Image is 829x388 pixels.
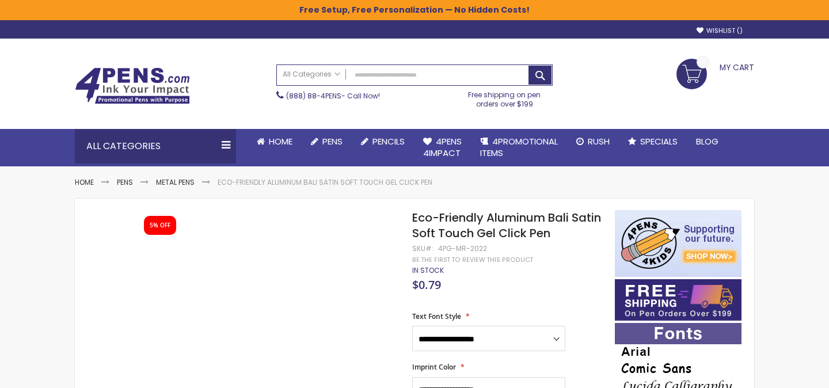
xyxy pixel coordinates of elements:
a: Blog [687,129,728,154]
a: Pencils [352,129,414,154]
a: All Categories [277,65,346,84]
a: (888) 88-4PENS [286,91,341,101]
div: Free shipping on pen orders over $199 [457,86,553,109]
a: Pens [117,177,133,187]
span: All Categories [283,70,340,79]
div: Availability [412,266,444,275]
span: Pens [322,135,343,147]
a: Metal Pens [156,177,195,187]
span: In stock [412,265,444,275]
img: Free shipping on orders over $199 [615,279,741,321]
a: 4Pens4impact [414,129,471,166]
span: - Call Now! [286,91,380,101]
div: All Categories [75,129,236,163]
span: Specials [640,135,678,147]
a: Pens [302,129,352,154]
span: $0.79 [412,277,441,292]
span: Pencils [372,135,405,147]
img: 4Pens Custom Pens and Promotional Products [75,67,190,104]
span: 4PROMOTIONAL ITEMS [480,135,558,159]
span: Text Font Style [412,311,461,321]
a: Home [248,129,302,154]
span: 4Pens 4impact [423,135,462,159]
strong: SKU [412,244,433,253]
div: 4PG-MR-2022 [438,244,487,253]
a: Be the first to review this product [412,256,533,264]
span: Eco-Friendly Aluminum Bali Satin Soft Touch Gel Click Pen [412,210,601,241]
a: Rush [567,129,619,154]
a: Specials [619,129,687,154]
img: 4pens 4 kids [615,210,741,277]
span: Imprint Color [412,362,456,372]
span: Home [269,135,292,147]
li: Eco-Friendly Aluminum Bali Satin Soft Touch Gel Click Pen [218,178,432,187]
a: Home [75,177,94,187]
div: 5% OFF [150,222,170,230]
a: 4PROMOTIONALITEMS [471,129,567,166]
span: Rush [588,135,610,147]
a: Wishlist [697,26,743,35]
span: Blog [696,135,718,147]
